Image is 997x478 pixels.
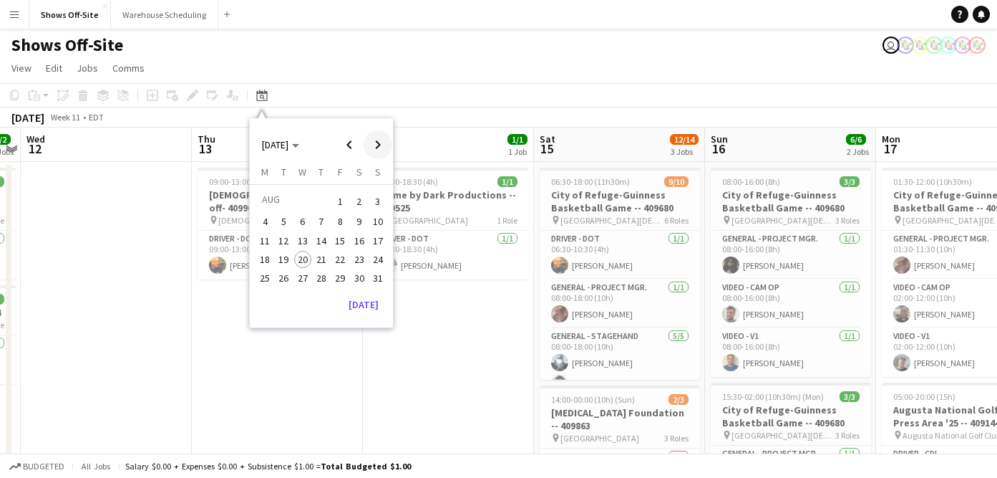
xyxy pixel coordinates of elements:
[321,461,411,472] span: Total Budgeted $1.00
[356,166,362,178] span: S
[369,191,386,211] span: 3
[313,232,330,249] span: 14
[540,168,700,380] app-job-card: 06:30-18:00 (11h30m)9/10City of Refuge-Guinness Basketball Game -- 409680 [GEOGRAPHIC_DATA][DEMOG...
[261,166,268,178] span: M
[369,269,387,287] button: 31-08-2025
[24,140,45,157] span: 12
[846,134,866,145] span: 6/6
[911,37,928,54] app-user-avatar: Labor Coordinator
[497,215,517,226] span: 1 Role
[664,215,689,226] span: 6 Roles
[351,191,368,211] span: 2
[954,37,971,54] app-user-avatar: Labor Coordinator
[218,215,303,226] span: [DEMOGRAPHIC_DATA]
[351,269,368,287] span: 30
[349,231,368,250] button: 16-08-2025
[125,461,411,472] div: Salary $0.00 + Expenses $0.00 + Subsistence $1.00 =
[256,269,274,287] button: 25-08-2025
[709,140,728,157] span: 16
[313,269,330,287] span: 28
[262,138,288,151] span: [DATE]
[893,176,972,187] span: 01:30-12:00 (10h30m)
[369,188,529,214] h3: Home by Dark Productions -- 409525
[331,190,349,212] button: 01-08-2025
[349,212,368,231] button: 09-08-2025
[551,394,635,405] span: 14:00-00:00 (10h) (Sun)
[369,269,386,287] span: 31
[497,176,517,187] span: 1/1
[111,1,218,29] button: Warehouse Scheduling
[256,132,305,158] button: Choose month and year
[293,269,312,287] button: 27-08-2025
[294,232,311,249] span: 13
[840,176,860,187] span: 3/3
[198,188,358,214] h3: [DEMOGRAPHIC_DATA] Drop off- 409904
[369,231,387,250] button: 17-08-2025
[11,34,123,56] h1: Shows Off-Site
[29,1,111,29] button: Shows Off-Site
[711,328,871,377] app-card-role: Video - V11/108:00-16:00 (8h)[PERSON_NAME]
[256,212,274,231] button: 04-08-2025
[369,251,386,268] span: 24
[274,250,293,269] button: 19-08-2025
[711,231,871,279] app-card-role: General - Project Mgr.1/108:00-16:00 (8h)[PERSON_NAME]
[198,231,358,279] app-card-role: Driver - DOT1/109:00-13:00 (4h)[PERSON_NAME]
[293,250,312,269] button: 20-08-2025
[349,250,368,269] button: 23-08-2025
[664,176,689,187] span: 9/10
[331,269,349,287] span: 29
[731,430,835,441] span: [GEOGRAPHIC_DATA][DEMOGRAPHIC_DATA]
[79,461,113,472] span: All jobs
[508,146,527,157] div: 1 Job
[294,214,311,231] span: 6
[551,176,630,187] span: 06:30-18:00 (11h30m)
[364,130,392,159] button: Next month
[198,168,358,279] app-job-card: 09:00-13:00 (4h)1/1[DEMOGRAPHIC_DATA] Drop off- 409904 [DEMOGRAPHIC_DATA]1 RoleDriver - DOT1/109:...
[293,212,312,231] button: 06-08-2025
[711,168,871,377] div: 08:00-16:00 (8h)3/3City of Refuge-Guinness Basketball Game -- 409680 [GEOGRAPHIC_DATA][DEMOGRAPHI...
[209,176,267,187] span: 09:00-13:00 (4h)
[276,214,293,231] span: 5
[256,269,273,287] span: 25
[276,232,293,249] span: 12
[369,232,386,249] span: 17
[369,250,387,269] button: 24-08-2025
[274,212,293,231] button: 05-08-2025
[26,133,45,145] span: Wed
[338,166,343,178] span: F
[11,62,31,75] span: View
[331,191,349,211] span: 1
[835,215,860,226] span: 3 Roles
[198,133,215,145] span: Thu
[664,433,689,444] span: 3 Roles
[369,212,387,231] button: 10-08-2025
[343,293,384,316] button: [DATE]
[256,251,273,268] span: 18
[722,391,824,402] span: 15:30-02:00 (10h30m) (Mon)
[256,250,274,269] button: 18-08-2025
[294,251,311,268] span: 20
[71,59,104,77] a: Jobs
[331,269,349,287] button: 29-08-2025
[298,166,306,178] span: W
[369,168,529,279] app-job-card: 14:30-18:30 (4h)1/1Home by Dark Productions -- 409525 [GEOGRAPHIC_DATA]1 RoleDriver - DOT1/114:30...
[670,134,699,145] span: 12/14
[731,215,835,226] span: [GEOGRAPHIC_DATA][DEMOGRAPHIC_DATA]
[256,190,331,212] td: AUG
[112,62,145,75] span: Comms
[6,59,37,77] a: View
[369,231,529,279] app-card-role: Driver - DOT1/114:30-18:30 (4h)[PERSON_NAME]
[349,269,368,287] button: 30-08-2025
[331,232,349,249] span: 15
[312,269,331,287] button: 28-08-2025
[375,166,381,178] span: S
[274,231,293,250] button: 12-08-2025
[281,166,286,178] span: T
[538,140,555,157] span: 15
[331,250,349,269] button: 22-08-2025
[540,231,700,279] app-card-role: Driver - DOT1/106:30-10:30 (4h)[PERSON_NAME]
[369,214,386,231] span: 10
[47,112,83,123] span: Week 11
